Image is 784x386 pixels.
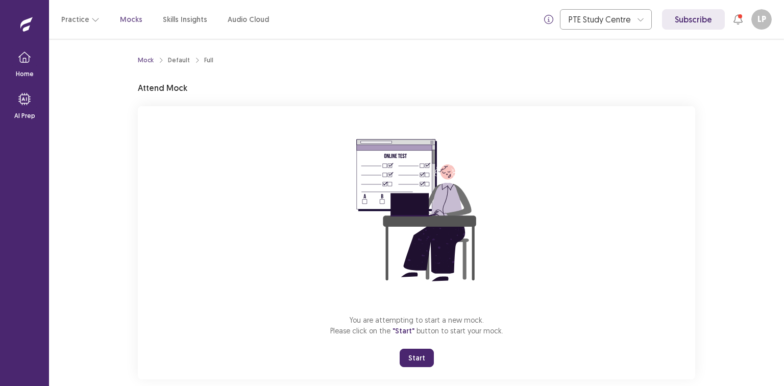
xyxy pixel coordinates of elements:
a: Subscribe [662,9,725,30]
p: Home [16,69,34,79]
div: Full [204,56,213,65]
nav: breadcrumb [138,56,213,65]
a: Audio Cloud [228,14,269,25]
div: Default [168,56,190,65]
button: info [540,10,558,29]
p: AI Prep [14,111,35,120]
p: You are attempting to start a new mock. Please click on the button to start your mock. [330,315,503,336]
a: Mocks [120,14,142,25]
a: Skills Insights [163,14,207,25]
a: Mock [138,56,154,65]
p: Attend Mock [138,82,187,94]
button: Practice [61,10,100,29]
span: "Start" [393,326,414,335]
button: Start [400,349,434,367]
img: attend-mock [325,118,508,302]
button: LP [751,9,772,30]
div: PTE Study Centre [569,10,632,29]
